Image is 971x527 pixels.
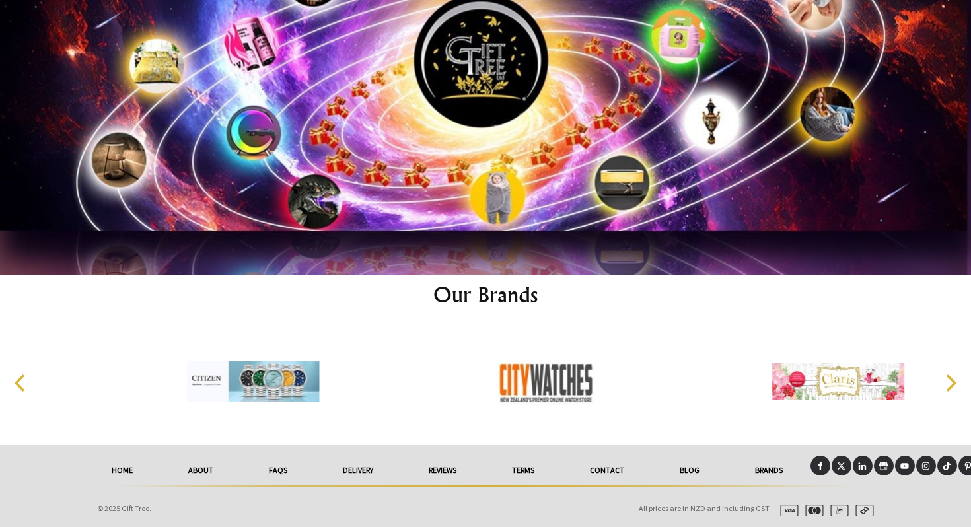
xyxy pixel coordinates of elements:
img: Citizen [188,332,320,431]
a: delivery [315,456,401,485]
img: CLARIS THE CHICEST MOUSE IN PARIS [773,332,905,431]
span: © 2025 Gift Tree. [97,503,151,513]
img: paypal.svg [825,505,849,516]
span: All prices are in NZD and including GST. [639,503,771,513]
a: Instagram [916,456,936,475]
a: Tiktok [937,456,957,475]
a: reviews [401,456,484,485]
a: Terms [484,456,562,485]
img: afterpay.svg [850,505,874,516]
a: X (Twitter) [832,456,851,475]
img: City Watches [480,332,612,431]
a: LinkedIn [853,456,873,475]
a: Blog [652,456,727,485]
img: mastercard.svg [800,505,824,516]
button: Next [935,369,964,398]
a: Contact [562,456,652,485]
a: HOME [84,456,161,485]
a: Brands [727,456,810,485]
a: Facebook [810,456,830,475]
a: FAQs [241,456,315,485]
a: Youtube [895,456,915,475]
img: visa.svg [775,505,799,516]
button: Previous [7,369,36,398]
a: About [161,456,241,485]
